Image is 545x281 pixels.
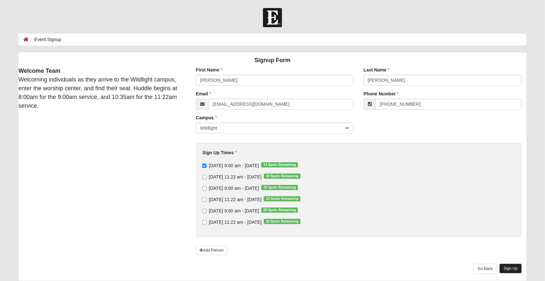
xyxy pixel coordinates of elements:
[264,196,301,201] span: 19 Spots Remaining
[202,149,237,156] label: Sign Up Times
[261,208,298,213] span: 20 Spots Remaining
[364,67,390,73] label: Last Name
[196,114,217,121] label: Campus
[202,164,207,168] input: [DATE] 9:00 am - [DATE]14 Spots Remaining
[264,219,301,224] span: 20 Spots Remaining
[500,264,522,273] a: Sign Up
[473,264,497,274] a: Go Back
[28,36,61,43] li: Event Signup
[209,208,259,213] span: [DATE] 9:00 am - [DATE]
[209,220,262,225] span: [DATE] 11:22 am - [DATE]
[209,174,262,179] span: [DATE] 11:22 am - [DATE]
[261,185,298,190] span: 19 Spots Remaining
[202,220,207,224] input: [DATE] 11:22 am - [DATE]20 Spots Remaining
[196,91,211,97] label: Email
[202,186,207,190] input: [DATE] 9:00 am - [DATE]19 Spots Remaining
[209,197,262,202] span: [DATE] 11:22 am - [DATE]
[263,8,282,27] img: Church of Eleven22 Logo
[364,91,399,97] label: Phone Number
[196,246,227,255] a: Add Person
[209,186,259,191] span: [DATE] 9:00 am - [DATE]
[202,198,207,202] input: [DATE] 11:22 am - [DATE]19 Spots Remaining
[209,163,259,168] span: [DATE] 9:00 am - [DATE]
[202,209,207,213] input: [DATE] 9:00 am - [DATE]20 Spots Remaining
[264,174,301,179] span: 16 Spots Remaining
[18,68,60,74] strong: Welcome Team
[202,175,207,179] input: [DATE] 11:22 am - [DATE]16 Spots Remaining
[261,162,298,168] span: 14 Spots Remaining
[14,67,186,110] div: Welcoming individuals as they arrive to the Wildlight campus, enter the worship center, and find ...
[18,57,527,64] h4: Signup Form
[196,67,222,73] label: First Name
